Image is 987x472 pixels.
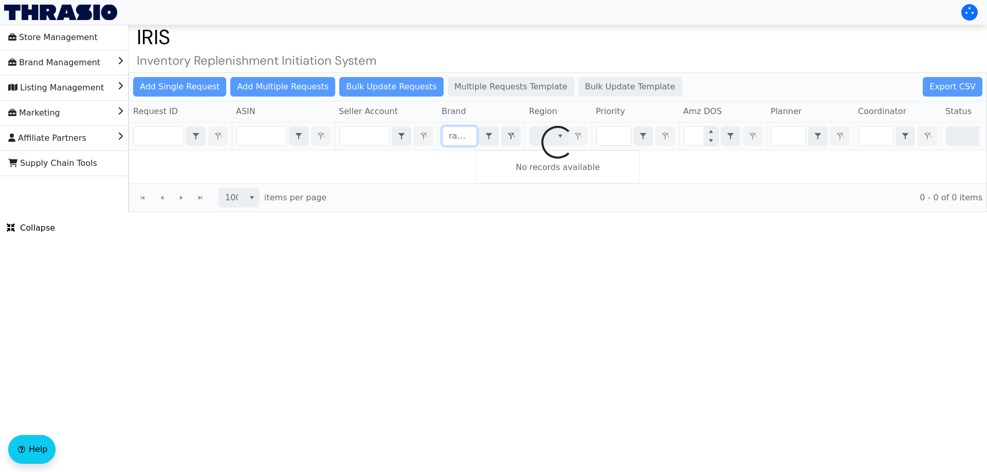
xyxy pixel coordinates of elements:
span: Marketing [8,105,60,121]
span: Help [29,443,47,456]
span: Affiliate Partners [8,130,86,146]
h1: IRIS [129,25,987,49]
img: Thrasio Logo [4,5,117,20]
span: Store Management [8,29,98,46]
span: Collapse [7,222,55,234]
button: Help floatingactionbutton [8,435,56,464]
span: Supply Chain Tools [8,155,97,172]
span: Listing Management [8,80,104,96]
span: Brand Management [8,54,100,71]
h4: Inventory Replenishment Initiation System [129,53,987,68]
